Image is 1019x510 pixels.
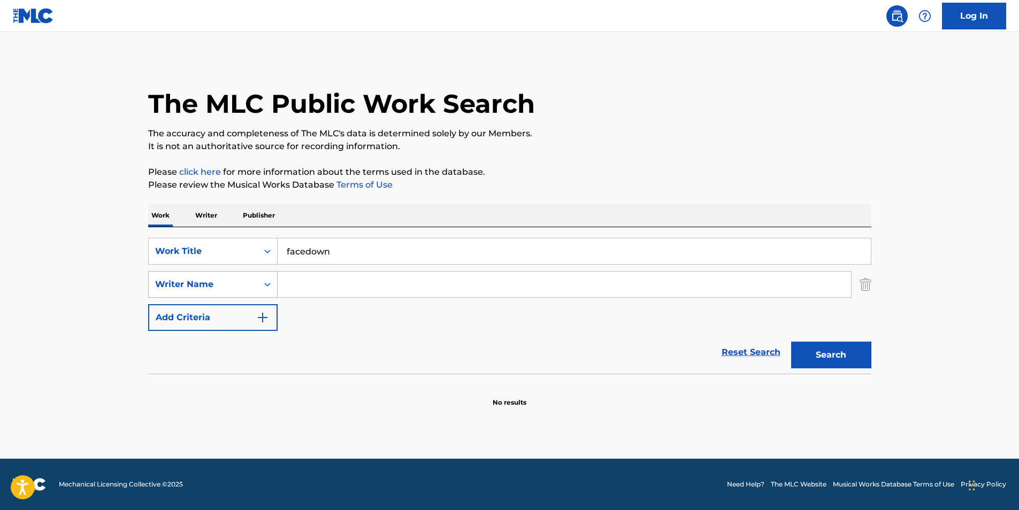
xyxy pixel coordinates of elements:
div: Work Title [155,245,251,258]
a: click here [179,167,221,177]
img: MLC Logo [13,8,54,24]
img: Delete Criterion [860,271,871,298]
a: Reset Search [716,341,786,364]
p: Please for more information about the terms used in the database. [148,166,871,179]
div: Drag [969,469,975,501]
a: Need Help? [727,480,764,489]
p: Work [148,204,173,227]
a: Musical Works Database Terms of Use [833,480,954,489]
div: Help [914,5,936,27]
a: Public Search [886,5,908,27]
span: Mechanical Licensing Collective © 2025 [59,480,183,489]
div: Writer Name [155,278,251,291]
img: 9d2ae6d4665cec9f34b9.svg [256,311,269,324]
form: Search Form [148,238,871,374]
h1: The MLC Public Work Search [148,88,535,120]
p: No results [493,385,526,407]
p: It is not an authoritative source for recording information. [148,140,871,153]
p: Please review the Musical Works Database [148,179,871,191]
img: search [891,10,903,22]
iframe: Chat Widget [966,459,1019,510]
a: The MLC Website [771,480,826,489]
a: Privacy Policy [961,480,1006,489]
p: Publisher [240,204,278,227]
p: The accuracy and completeness of The MLC's data is determined solely by our Members. [148,127,871,140]
p: Writer [192,204,220,227]
button: Add Criteria [148,304,278,331]
img: logo [13,478,46,491]
button: Search [791,342,871,368]
img: help [918,10,931,22]
a: Log In [942,3,1006,29]
a: Terms of Use [334,180,393,190]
